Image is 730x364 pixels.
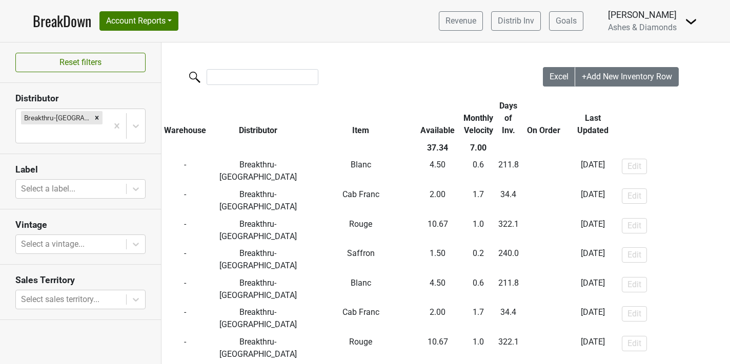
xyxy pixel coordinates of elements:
td: [DATE] [566,333,620,363]
div: Remove Breakthru-PA [91,111,103,124]
div: [PERSON_NAME] [608,8,677,22]
button: Edit [622,159,647,174]
td: - [161,245,209,274]
a: BreakDown [33,10,91,32]
td: - [521,245,566,274]
th: 7.00 [461,139,496,157]
span: Rouge [349,219,372,229]
td: 10.67 [414,216,461,245]
button: Reset filters [15,53,146,72]
td: 322.1 [496,216,521,245]
td: 10.67 [414,333,461,363]
td: 0.2 [461,245,496,274]
td: - [161,186,209,216]
button: Account Reports [99,11,178,31]
th: Warehouse: activate to sort column ascending [161,97,209,139]
td: 34.4 [496,186,521,216]
span: Excel [550,72,569,81]
td: - [521,216,566,245]
th: Available: activate to sort column ascending [414,97,461,139]
td: 0.6 [461,274,496,304]
td: 2.00 [414,186,461,216]
td: 322.1 [496,333,521,363]
td: 1.50 [414,245,461,274]
td: 4.50 [414,157,461,186]
span: Saffron [347,248,375,258]
td: - [161,333,209,363]
td: - [521,157,566,186]
th: Last Updated: activate to sort column ascending [566,97,620,139]
td: [DATE] [566,216,620,245]
td: 211.8 [496,157,521,186]
button: Edit [622,306,647,322]
h3: Sales Territory [15,275,146,286]
span: Cab Franc [342,189,379,199]
td: Breakthru-[GEOGRAPHIC_DATA] [209,157,308,186]
td: 0.6 [461,157,496,186]
th: Monthly Velocity: activate to sort column ascending [461,97,496,139]
span: Cab Franc [342,307,379,317]
span: Blanc [351,160,371,169]
td: - [521,186,566,216]
td: 2.00 [414,304,461,334]
td: Breakthru-[GEOGRAPHIC_DATA] [209,333,308,363]
td: 1.0 [461,216,496,245]
h3: Label [15,164,146,175]
button: Edit [622,247,647,263]
td: [DATE] [566,157,620,186]
td: - [161,274,209,304]
td: 1.0 [461,333,496,363]
a: Goals [549,11,583,31]
td: [DATE] [566,186,620,216]
h3: Distributor [15,93,146,104]
a: Distrib Inv [491,11,541,31]
button: Excel [543,67,576,87]
img: Dropdown Menu [685,15,697,28]
th: 37.34 [414,139,461,157]
td: - [521,333,566,363]
td: [DATE] [566,274,620,304]
td: 4.50 [414,274,461,304]
td: Breakthru-[GEOGRAPHIC_DATA] [209,216,308,245]
td: 211.8 [496,274,521,304]
button: Edit [622,218,647,233]
button: Edit [622,188,647,204]
a: Revenue [439,11,483,31]
td: 34.4 [496,304,521,334]
td: Breakthru-[GEOGRAPHIC_DATA] [209,274,308,304]
button: Edit [622,336,647,351]
td: Breakthru-[GEOGRAPHIC_DATA] [209,304,308,334]
div: Breakthru-[GEOGRAPHIC_DATA] [21,111,91,124]
td: 1.7 [461,186,496,216]
td: Breakthru-[GEOGRAPHIC_DATA] [209,245,308,274]
span: +Add New Inventory Row [582,72,672,81]
td: [DATE] [566,245,620,274]
td: - [161,216,209,245]
span: Blanc [351,278,371,288]
td: Breakthru-[GEOGRAPHIC_DATA] [209,186,308,216]
td: - [521,274,566,304]
button: Edit [622,277,647,292]
td: [DATE] [566,304,620,334]
td: 1.7 [461,304,496,334]
button: +Add New Inventory Row [575,67,679,87]
th: Item: activate to sort column ascending [308,97,414,139]
span: Rouge [349,337,372,347]
td: - [161,157,209,186]
td: - [521,304,566,334]
td: - [161,304,209,334]
th: On Order: activate to sort column ascending [521,97,566,139]
span: Ashes & Diamonds [608,23,677,32]
h3: Vintage [15,220,146,230]
td: 240.0 [496,245,521,274]
th: Distributor: activate to sort column ascending [209,97,308,139]
th: Days of Inv.: activate to sort column ascending [496,97,521,139]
